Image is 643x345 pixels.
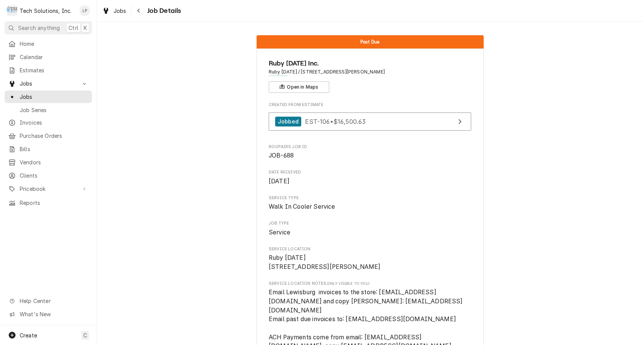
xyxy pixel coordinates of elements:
[269,151,471,160] span: Roopairs Job ID
[269,81,329,93] button: Open in Maps
[20,132,88,140] span: Purchase Orders
[269,69,471,75] span: Address
[269,220,471,237] div: Job Type
[305,117,366,125] span: EST-106 • $16,500.63
[269,246,471,272] div: Service Location
[5,169,92,182] a: Clients
[20,310,87,318] span: What's New
[269,281,471,287] span: Service Location Notes
[18,24,60,32] span: Search anything
[20,80,77,87] span: Jobs
[20,7,72,15] div: Tech Solutions, Inc.
[269,112,471,131] a: View Estimate
[5,104,92,116] a: Job Series
[5,37,92,50] a: Home
[20,297,87,305] span: Help Center
[269,102,471,108] span: Created From Estimate
[269,178,290,185] span: [DATE]
[79,5,90,16] div: LP
[5,91,92,103] a: Jobs
[83,331,87,339] span: C
[20,93,88,101] span: Jobs
[20,332,37,339] span: Create
[20,185,77,193] span: Pricebook
[269,228,471,237] span: Job Type
[133,5,145,17] button: Navigate back
[269,177,471,186] span: Date Received
[5,197,92,209] a: Reports
[114,7,126,15] span: Jobs
[5,64,92,76] a: Estimates
[20,172,88,180] span: Clients
[360,39,380,44] span: Past Due
[327,281,369,286] span: (Only Visible to You)
[269,203,335,210] span: Walk In Cooler Service
[79,5,90,16] div: Lisa Paschal's Avatar
[269,58,471,69] span: Name
[7,5,17,16] div: Tech Solutions, Inc.'s Avatar
[20,53,88,61] span: Calendar
[269,195,471,211] div: Service Type
[5,77,92,90] a: Go to Jobs
[269,220,471,226] span: Job Type
[269,254,381,270] span: Ruby [DATE] [STREET_ADDRESS][PERSON_NAME]
[269,229,290,236] span: Service
[257,35,484,48] div: Status
[269,58,471,93] div: Client Information
[269,144,471,150] span: Roopairs Job ID
[269,202,471,211] span: Service Type
[269,169,471,175] span: Date Received
[5,116,92,129] a: Invoices
[5,183,92,195] a: Go to Pricebook
[5,308,92,320] a: Go to What's New
[5,51,92,63] a: Calendar
[20,199,88,207] span: Reports
[269,195,471,201] span: Service Type
[69,24,78,32] span: Ctrl
[145,6,181,16] span: Job Details
[269,152,294,159] span: JOB-688
[20,158,88,166] span: Vendors
[269,169,471,186] div: Date Received
[7,5,17,16] div: T
[5,21,92,34] button: Search anythingCtrlK
[275,117,301,127] div: Jobbed
[5,130,92,142] a: Purchase Orders
[84,24,87,32] span: K
[20,106,88,114] span: Job Series
[269,144,471,160] div: Roopairs Job ID
[269,102,471,134] div: Created From Estimate
[99,5,129,17] a: Jobs
[5,295,92,307] a: Go to Help Center
[269,253,471,271] span: Service Location
[5,143,92,155] a: Bills
[269,246,471,252] span: Service Location
[20,145,88,153] span: Bills
[20,66,88,74] span: Estimates
[20,119,88,126] span: Invoices
[20,40,88,48] span: Home
[5,156,92,169] a: Vendors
